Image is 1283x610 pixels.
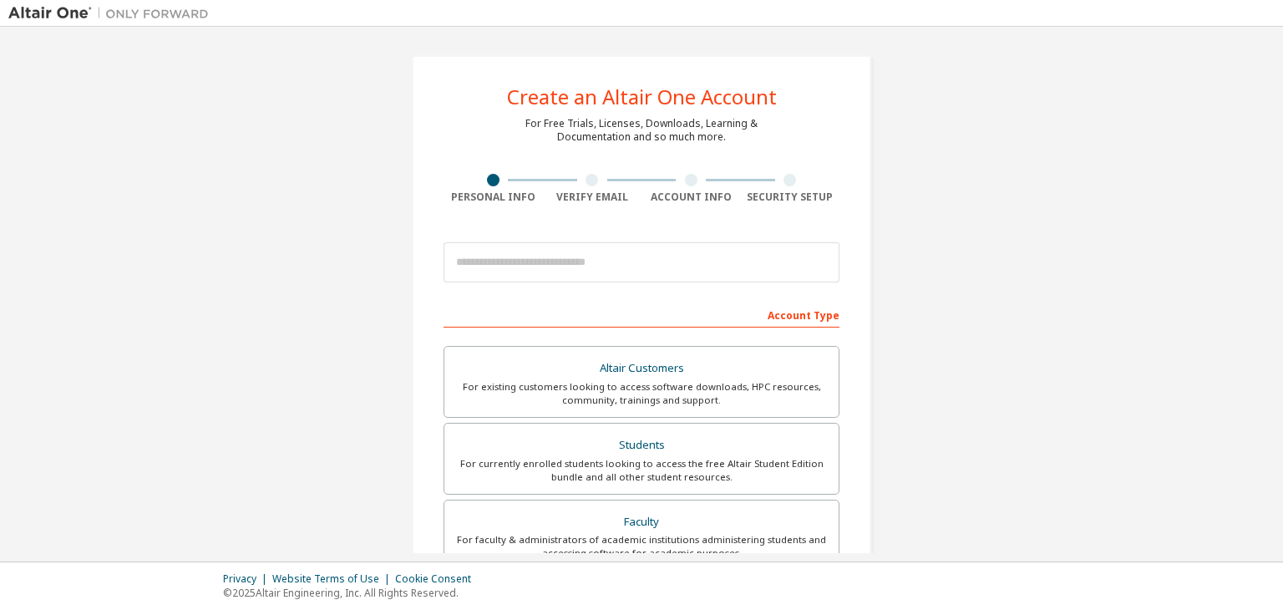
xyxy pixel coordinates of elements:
div: Verify Email [543,191,642,204]
div: Security Setup [741,191,840,204]
div: Cookie Consent [395,572,481,586]
p: © 2025 Altair Engineering, Inc. All Rights Reserved. [223,586,481,600]
div: For faculty & administrators of academic institutions administering students and accessing softwa... [454,533,829,560]
div: For Free Trials, Licenses, Downloads, Learning & Documentation and so much more. [525,117,758,144]
div: For currently enrolled students looking to access the free Altair Student Edition bundle and all ... [454,457,829,484]
div: Personal Info [444,191,543,204]
div: Faculty [454,511,829,534]
div: For existing customers looking to access software downloads, HPC resources, community, trainings ... [454,380,829,407]
img: Altair One [8,5,217,22]
div: Students [454,434,829,457]
div: Altair Customers [454,357,829,380]
div: Account Info [641,191,741,204]
div: Create an Altair One Account [507,87,777,107]
div: Account Type [444,301,839,328]
div: Privacy [223,572,272,586]
div: Website Terms of Use [272,572,395,586]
